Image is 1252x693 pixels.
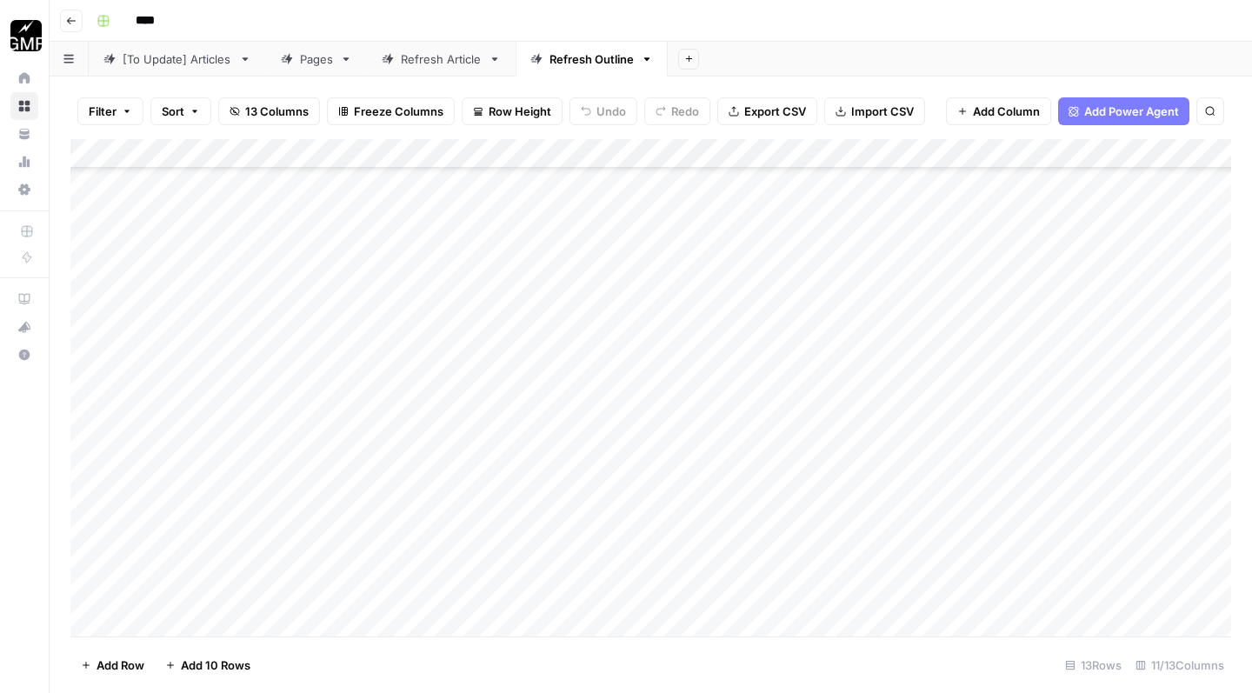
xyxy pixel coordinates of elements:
div: 13 Rows [1058,651,1129,679]
button: Export CSV [717,97,817,125]
span: 13 Columns [245,103,309,120]
button: Add Power Agent [1058,97,1189,125]
div: Refresh Article [401,50,482,68]
button: Workspace: Growth Marketing Pro [10,14,38,57]
button: 13 Columns [218,97,320,125]
button: Add 10 Rows [155,651,261,679]
a: [To Update] Articles [89,42,266,77]
a: Settings [10,176,38,203]
a: Refresh Outline [516,42,668,77]
a: Browse [10,92,38,120]
a: Home [10,64,38,92]
button: Add Row [70,651,155,679]
span: Export CSV [744,103,806,120]
span: Sort [162,103,184,120]
div: [To Update] Articles [123,50,232,68]
button: Help + Support [10,341,38,369]
a: Your Data [10,120,38,148]
button: Row Height [462,97,563,125]
a: Pages [266,42,367,77]
span: Add 10 Rows [181,656,250,674]
span: Add Power Agent [1084,103,1179,120]
a: Usage [10,148,38,176]
button: Import CSV [824,97,925,125]
a: Refresh Article [367,42,516,77]
span: Freeze Columns [354,103,443,120]
span: Redo [671,103,699,120]
div: 11/13 Columns [1129,651,1231,679]
div: Refresh Outline [549,50,634,68]
div: Pages [300,50,333,68]
a: AirOps Academy [10,285,38,313]
button: Redo [644,97,710,125]
span: Add Column [973,103,1040,120]
button: Freeze Columns [327,97,455,125]
button: Add Column [946,97,1051,125]
span: Import CSV [851,103,914,120]
span: Undo [596,103,626,120]
span: Add Row [97,656,144,674]
button: Filter [77,97,143,125]
img: Growth Marketing Pro Logo [10,20,42,51]
button: Undo [569,97,637,125]
button: Sort [150,97,211,125]
div: What's new? [11,314,37,340]
span: Row Height [489,103,551,120]
span: Filter [89,103,117,120]
button: What's new? [10,313,38,341]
